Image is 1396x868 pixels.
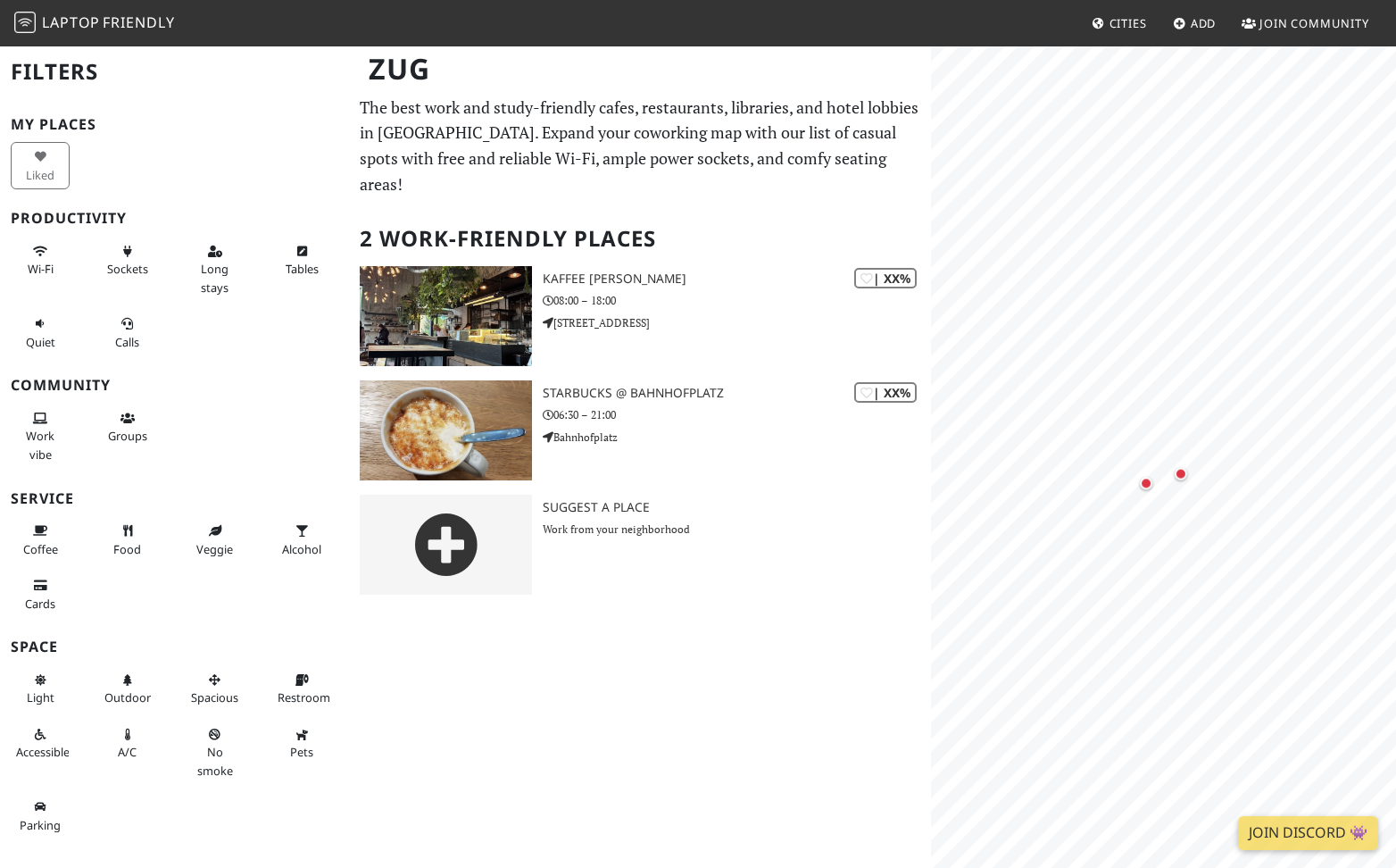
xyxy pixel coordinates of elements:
[1084,7,1154,39] a: Cities
[11,309,70,356] button: Quiet
[20,817,61,833] span: Parking
[360,212,920,266] h2: 2 Work-Friendly Places
[1191,15,1217,31] span: Add
[543,406,930,423] p: 06:30 – 21:00
[543,314,930,331] p: [STREET_ADDRESS]
[11,404,70,469] button: Work vibe
[196,541,233,557] span: Veggie
[11,571,70,618] button: Cards
[11,237,70,284] button: Wi-Fi
[272,720,331,767] button: Pets
[11,665,70,713] button: Light
[186,665,245,713] button: Spacious
[1166,7,1224,39] a: Add
[360,380,532,480] img: Starbucks @ Bahnhofplatz
[282,541,321,557] span: Alcohol
[1238,816,1378,850] a: Join Discord 👾
[349,495,931,595] a: Suggest a Place Work from your neighborhood
[543,429,930,446] p: Bahnhofplatz
[11,490,338,507] h3: Service
[11,720,70,767] button: Accessible
[25,596,55,612] span: Credit cards
[11,45,338,99] h2: Filters
[1259,15,1369,31] span: Join Community
[11,210,338,227] h3: Productivity
[543,500,930,515] h3: Suggest a Place
[854,268,917,288] div: | XX%
[286,261,319,277] span: Work-friendly tables
[201,261,229,295] span: Long stays
[349,266,931,366] a: Kaffee Frech | XX% Kaffee [PERSON_NAME] 08:00 – 18:00 [STREET_ADDRESS]
[98,237,157,284] button: Sockets
[543,292,930,309] p: 08:00 – 18:00
[360,266,532,366] img: Kaffee Frech
[104,689,151,705] span: Outdoor area
[14,12,36,33] img: LaptopFriendly
[98,309,157,356] button: Calls
[11,516,70,563] button: Coffee
[272,237,331,284] button: Tables
[118,744,137,760] span: Air conditioned
[107,261,148,277] span: Power sockets
[290,744,313,760] span: Pet friendly
[98,720,157,767] button: A/C
[349,380,931,480] a: Starbucks @ Bahnhofplatz | XX% Starbucks @ Bahnhofplatz 06:30 – 21:00 Bahnhofplatz
[11,377,338,394] h3: Community
[278,689,330,705] span: Restroom
[191,689,238,705] span: Spacious
[108,428,147,444] span: Group tables
[26,428,54,462] span: People working
[14,8,175,39] a: LaptopFriendly LaptopFriendly
[103,13,174,32] span: Friendly
[113,541,141,557] span: Food
[854,382,917,403] div: | XX%
[11,792,70,839] button: Parking
[1170,463,1192,484] div: Map marker
[543,386,930,401] h3: Starbucks @ Bahnhofplatz
[16,744,70,760] span: Accessible
[360,95,920,197] p: The best work and study-friendly cafes, restaurants, libraries, and hotel lobbies in [GEOGRAPHIC_...
[98,404,157,451] button: Groups
[354,45,927,94] h1: Zug
[11,116,338,133] h3: My Places
[272,665,331,713] button: Restroom
[543,521,930,538] p: Work from your neighborhood
[42,13,100,32] span: Laptop
[28,261,54,277] span: Stable Wi-Fi
[11,638,338,655] h3: Space
[186,720,245,785] button: No smoke
[197,744,233,778] span: Smoke free
[27,689,54,705] span: Natural light
[98,516,157,563] button: Food
[1109,15,1147,31] span: Cities
[98,665,157,713] button: Outdoor
[543,271,930,287] h3: Kaffee [PERSON_NAME]
[26,334,55,350] span: Quiet
[23,541,58,557] span: Coffee
[1234,7,1376,39] a: Join Community
[1135,472,1157,494] div: Map marker
[186,516,245,563] button: Veggie
[186,237,245,302] button: Long stays
[272,516,331,563] button: Alcohol
[360,495,532,595] img: gray-place-d2bdb4477600e061c01bd816cc0f2ef0cfcb1ca9e3ad78868dd16fb2af073a21.png
[115,334,139,350] span: Video/audio calls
